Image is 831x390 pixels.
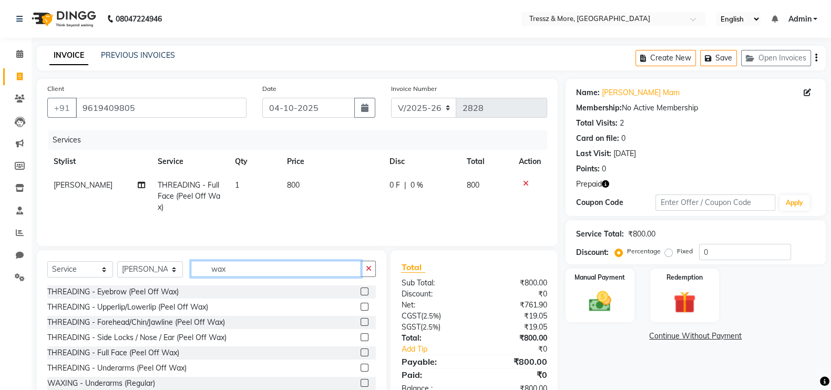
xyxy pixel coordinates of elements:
[576,229,624,240] div: Service Total:
[151,150,229,173] th: Service
[47,347,179,358] div: THREADING - Full Face (Peel Off Wax)
[474,278,555,289] div: ₹800.00
[47,363,187,374] div: THREADING - Underarms (Peel Off Wax)
[401,322,420,332] span: SGST
[48,130,555,150] div: Services
[404,180,406,191] span: |
[47,98,77,118] button: +91
[460,150,512,173] th: Total
[666,289,702,316] img: _gift.svg
[391,84,437,94] label: Invoice Number
[602,87,680,98] a: [PERSON_NAME] Mam
[393,322,474,333] div: ( )
[401,262,425,273] span: Total
[393,300,474,311] div: Net:
[393,278,474,289] div: Sub Total:
[666,273,703,282] label: Redemption
[235,180,239,190] span: 1
[602,163,606,175] div: 0
[635,50,696,66] button: Create New
[582,289,618,314] img: _cash.svg
[700,50,737,66] button: Save
[229,150,280,173] th: Qty
[576,133,619,144] div: Card on file:
[47,378,155,389] div: WAXING - Underarms (Regular)
[779,195,809,211] button: Apply
[27,4,99,34] img: logo
[568,331,824,342] a: Continue Without Payment
[262,84,276,94] label: Date
[574,273,625,282] label: Manual Payment
[576,163,600,175] div: Points:
[576,179,602,190] span: Prepaid
[101,50,175,60] a: PREVIOUS INVOICES
[393,333,474,344] div: Total:
[655,194,775,211] input: Enter Offer / Coupon Code
[191,261,361,277] input: Search or Scan
[116,4,162,34] b: 08047224946
[741,50,811,66] button: Open Invoices
[677,247,693,256] label: Fixed
[576,197,656,208] div: Coupon Code
[383,150,460,173] th: Disc
[576,148,611,159] div: Last Visit:
[401,311,420,321] span: CGST
[474,333,555,344] div: ₹800.00
[393,289,474,300] div: Discount:
[393,311,474,322] div: ( )
[620,118,624,129] div: 2
[576,118,618,129] div: Total Visits:
[474,355,555,368] div: ₹800.00
[576,102,622,114] div: Membership:
[422,323,438,331] span: 2.5%
[393,355,474,368] div: Payable:
[474,311,555,322] div: ₹19.05
[47,286,179,297] div: THREADING - Eyebrow (Peel Off Wax)
[474,289,555,300] div: ₹0
[393,368,474,381] div: Paid:
[47,302,208,313] div: THREADING - Upperlip/Lowerlip (Peel Off Wax)
[423,312,438,320] span: 2.5%
[47,317,225,328] div: THREADING - Forehead/Chin/Jawline (Peel Off Wax)
[76,98,247,118] input: Search by Name/Mobile/Email/Code
[474,322,555,333] div: ₹19.05
[467,180,479,190] span: 800
[281,150,383,173] th: Price
[576,102,815,114] div: No Active Membership
[627,247,661,256] label: Percentage
[389,180,400,191] span: 0 F
[47,332,227,343] div: THREADING - Side Locks / Nose / Ear (Peel Off Wax)
[158,180,220,212] span: THREADING - Full Face (Peel Off Wax)
[474,300,555,311] div: ₹761.90
[287,180,300,190] span: 800
[49,46,88,65] a: INVOICE
[788,14,811,25] span: Admin
[576,87,600,98] div: Name:
[411,180,423,191] span: 0 %
[393,344,487,355] a: Add Tip
[47,150,151,173] th: Stylist
[474,368,555,381] div: ₹0
[613,148,636,159] div: [DATE]
[576,247,609,258] div: Discount:
[47,84,64,94] label: Client
[628,229,655,240] div: ₹800.00
[54,180,112,190] span: [PERSON_NAME]
[488,344,555,355] div: ₹0
[621,133,625,144] div: 0
[512,150,547,173] th: Action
